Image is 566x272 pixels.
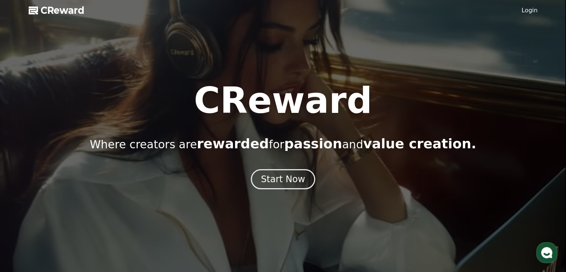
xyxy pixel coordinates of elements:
span: CReward [41,4,84,16]
a: Login [521,6,537,15]
div: Start Now [261,173,305,185]
a: CReward [29,4,84,16]
a: Messages [49,210,96,229]
a: Home [2,210,49,229]
h1: CReward [194,83,372,118]
a: Start Now [251,177,315,184]
span: rewarded [197,136,269,151]
p: Where creators are for and [90,136,476,151]
span: Messages [62,222,84,228]
a: Settings [96,210,143,229]
span: Settings [110,221,128,227]
span: value creation. [363,136,476,151]
button: Start Now [251,169,315,189]
span: passion [284,136,342,151]
span: Home [19,221,32,227]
